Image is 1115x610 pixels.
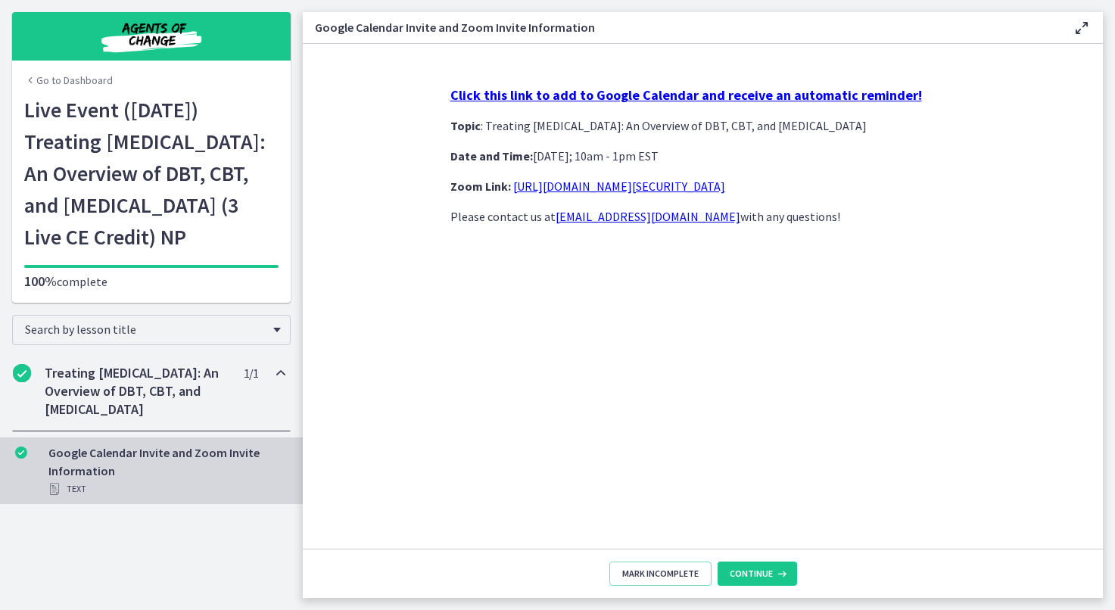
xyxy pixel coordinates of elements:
button: Mark Incomplete [609,562,712,586]
span: Mark Incomplete [622,568,699,580]
div: Search by lesson title [12,315,291,345]
span: 1 / 1 [244,364,258,382]
strong: Date and Time: [450,148,533,163]
div: Text [48,480,285,498]
p: [DATE]; 10am - 1pm EST [450,147,956,165]
span: Continue [730,568,773,580]
div: Google Calendar Invite and Zoom Invite Information [48,443,285,498]
button: Continue [718,562,797,586]
h1: Live Event ([DATE]) Treating [MEDICAL_DATA]: An Overview of DBT, CBT, and [MEDICAL_DATA] (3 Live ... [24,94,279,253]
span: 100% [24,272,57,290]
a: Go to Dashboard [24,73,113,88]
i: Completed [15,447,27,459]
p: Please contact us at with any questions! [450,207,956,226]
a: [EMAIL_ADDRESS][DOMAIN_NAME] [556,209,740,224]
p: : Treating [MEDICAL_DATA]: An Overview of DBT, CBT, and [MEDICAL_DATA] [450,117,956,135]
strong: Click this link to add to Google Calendar and receive an automatic reminder! [450,86,922,104]
img: Agents of Change Social Work Test Prep [61,18,242,54]
strong: Zoom Link: [450,179,511,194]
i: Completed [13,364,31,382]
span: Search by lesson title [25,322,266,337]
strong: Topic [450,118,481,133]
p: complete [24,272,279,291]
h2: Treating [MEDICAL_DATA]: An Overview of DBT, CBT, and [MEDICAL_DATA] [45,364,229,419]
h3: Google Calendar Invite and Zoom Invite Information [315,18,1048,36]
a: [URL][DOMAIN_NAME][SECURITY_DATA] [513,179,725,194]
a: Click this link to add to Google Calendar and receive an automatic reminder! [450,88,922,103]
